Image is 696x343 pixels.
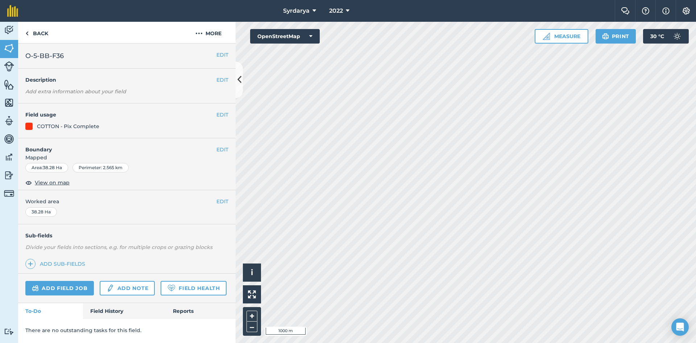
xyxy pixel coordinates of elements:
[25,178,32,187] img: svg+xml;base64,PHN2ZyB4bWxucz0iaHR0cDovL3d3dy53My5vcmcvMjAwMC9zdmciIHdpZHRoPSIxOCIgaGVpZ2h0PSIyNC...
[621,7,630,15] img: Two speech bubbles overlapping with the left bubble in the forefront
[25,326,228,334] p: There are no outstanding tasks for this field.
[25,281,94,295] a: Add field job
[251,268,253,277] span: i
[246,322,257,332] button: –
[18,154,236,162] span: Mapped
[25,29,29,38] img: svg+xml;base64,PHN2ZyB4bWxucz0iaHR0cDovL3d3dy53My5vcmcvMjAwMC9zdmciIHdpZHRoPSI5IiBoZWlnaHQ9IjI0Ii...
[18,22,55,43] a: Back
[641,7,650,15] img: A question mark icon
[35,179,70,187] span: View on map
[181,22,236,43] button: More
[166,303,236,319] a: Reports
[25,259,88,269] a: Add sub-fields
[161,281,226,295] a: Field Health
[25,197,228,205] span: Worked area
[596,29,636,44] button: Print
[535,29,588,44] button: Measure
[248,290,256,298] img: Four arrows, one pointing top left, one top right, one bottom right and the last bottom left
[216,76,228,84] button: EDIT
[650,29,664,44] span: 30 ° C
[4,170,14,181] img: svg+xml;base64,PD94bWwgdmVyc2lvbj0iMS4wIiBlbmNvZGluZz0idXRmLTgiPz4KPCEtLSBHZW5lcmF0b3I6IEFkb2JlIE...
[670,29,684,44] img: svg+xml;base64,PD94bWwgdmVyc2lvbj0iMS4wIiBlbmNvZGluZz0idXRmLTgiPz4KPCEtLSBHZW5lcmF0b3I6IEFkb2JlIE...
[602,32,609,41] img: svg+xml;base64,PHN2ZyB4bWxucz0iaHR0cDovL3d3dy53My5vcmcvMjAwMC9zdmciIHdpZHRoPSIxOSIgaGVpZ2h0PSIyNC...
[329,7,343,15] span: 2022
[7,5,18,17] img: fieldmargin Logo
[4,328,14,335] img: svg+xml;base64,PD94bWwgdmVyc2lvbj0iMS4wIiBlbmNvZGluZz0idXRmLTgiPz4KPCEtLSBHZW5lcmF0b3I6IEFkb2JlIE...
[83,303,165,319] a: Field History
[543,33,550,40] img: Ruler icon
[25,88,126,95] em: Add extra information about your field
[4,188,14,199] img: svg+xml;base64,PD94bWwgdmVyc2lvbj0iMS4wIiBlbmNvZGluZz0idXRmLTgiPz4KPCEtLSBHZW5lcmF0b3I6IEFkb2JlIE...
[682,7,691,15] img: A cog icon
[662,7,670,15] img: svg+xml;base64,PHN2ZyB4bWxucz0iaHR0cDovL3d3dy53My5vcmcvMjAwMC9zdmciIHdpZHRoPSIxNyIgaGVpZ2h0PSIxNy...
[25,207,57,217] div: 38.28 Ha
[4,115,14,126] img: svg+xml;base64,PD94bWwgdmVyc2lvbj0iMS4wIiBlbmNvZGluZz0idXRmLTgiPz4KPCEtLSBHZW5lcmF0b3I6IEFkb2JlIE...
[25,178,70,187] button: View on map
[25,51,64,61] span: O-5-BB-F36
[72,163,129,172] div: Perimeter : 2.565 km
[100,281,155,295] a: Add note
[25,111,216,119] h4: Field usage
[243,264,261,282] button: i
[4,79,14,90] img: svg+xml;base64,PHN2ZyB4bWxucz0iaHR0cDovL3d3dy53My5vcmcvMjAwMC9zdmciIHdpZHRoPSI1NiIgaGVpZ2h0PSI2MC...
[18,303,83,319] a: To-Do
[671,318,689,336] div: Open Intercom Messenger
[18,232,236,240] h4: Sub-fields
[25,163,68,172] div: Area : 38.28 Ha
[4,152,14,163] img: svg+xml;base64,PD94bWwgdmVyc2lvbj0iMS4wIiBlbmNvZGluZz0idXRmLTgiPz4KPCEtLSBHZW5lcmF0b3I6IEFkb2JlIE...
[216,197,228,205] button: EDIT
[25,76,228,84] h4: Description
[250,29,320,44] button: OpenStreetMap
[25,244,212,250] em: Divide your fields into sections, e.g. for multiple crops or grazing blocks
[4,25,14,36] img: svg+xml;base64,PD94bWwgdmVyc2lvbj0iMS4wIiBlbmNvZGluZz0idXRmLTgiPz4KPCEtLSBHZW5lcmF0b3I6IEFkb2JlIE...
[4,134,14,144] img: svg+xml;base64,PD94bWwgdmVyc2lvbj0iMS4wIiBlbmNvZGluZz0idXRmLTgiPz4KPCEtLSBHZW5lcmF0b3I6IEFkb2JlIE...
[4,61,14,72] img: svg+xml;base64,PD94bWwgdmVyc2lvbj0iMS4wIiBlbmNvZGluZz0idXRmLTgiPz4KPCEtLSBHZW5lcmF0b3I6IEFkb2JlIE...
[28,260,33,268] img: svg+xml;base64,PHN2ZyB4bWxucz0iaHR0cDovL3d3dy53My5vcmcvMjAwMC9zdmciIHdpZHRoPSIxNCIgaGVpZ2h0PSIyNC...
[246,311,257,322] button: +
[643,29,689,44] button: 30 °C
[283,7,310,15] span: Syrdarya
[18,138,216,154] h4: Boundary
[32,284,39,293] img: svg+xml;base64,PD94bWwgdmVyc2lvbj0iMS4wIiBlbmNvZGluZz0idXRmLTgiPz4KPCEtLSBHZW5lcmF0b3I6IEFkb2JlIE...
[216,111,228,119] button: EDIT
[195,29,203,38] img: svg+xml;base64,PHN2ZyB4bWxucz0iaHR0cDovL3d3dy53My5vcmcvMjAwMC9zdmciIHdpZHRoPSIyMCIgaGVpZ2h0PSIyNC...
[4,43,14,54] img: svg+xml;base64,PHN2ZyB4bWxucz0iaHR0cDovL3d3dy53My5vcmcvMjAwMC9zdmciIHdpZHRoPSI1NiIgaGVpZ2h0PSI2MC...
[216,146,228,154] button: EDIT
[106,284,114,293] img: svg+xml;base64,PD94bWwgdmVyc2lvbj0iMS4wIiBlbmNvZGluZz0idXRmLTgiPz4KPCEtLSBHZW5lcmF0b3I6IEFkb2JlIE...
[216,51,228,59] button: EDIT
[37,122,99,130] div: COTTON - Pix Complete
[4,97,14,108] img: svg+xml;base64,PHN2ZyB4bWxucz0iaHR0cDovL3d3dy53My5vcmcvMjAwMC9zdmciIHdpZHRoPSI1NiIgaGVpZ2h0PSI2MC...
